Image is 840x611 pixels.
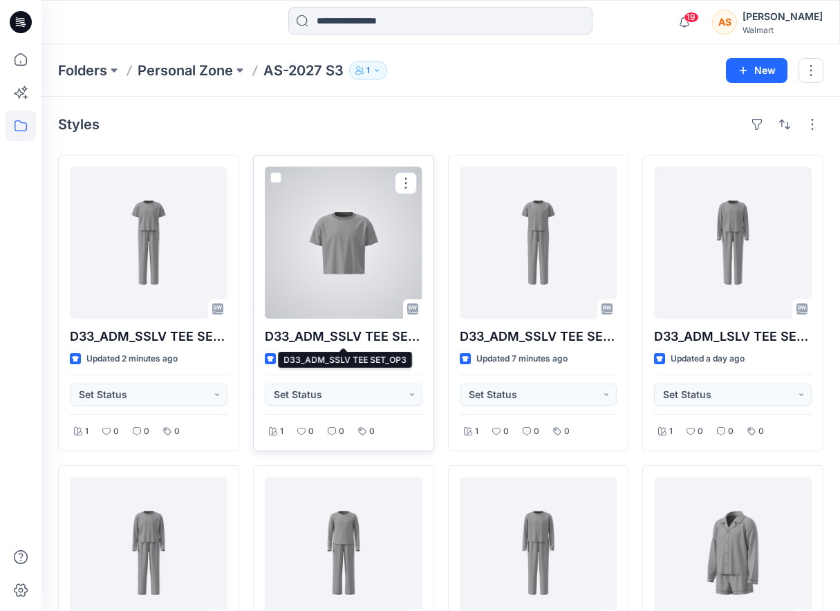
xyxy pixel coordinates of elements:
p: AS-2027 S3 [263,61,344,80]
p: 1 [366,63,370,78]
p: 0 [698,424,703,439]
a: Folders [58,61,107,80]
p: Updated a day ago [671,352,745,366]
p: 1 [669,424,673,439]
p: D33_ADM_SSLV TEE SET_OP2 [70,327,227,346]
div: Walmart [743,25,823,35]
p: D33_ADM_SSLV TEE SET_OP1 [460,327,617,346]
p: 0 [308,424,314,439]
p: 0 [174,424,180,439]
p: 0 [534,424,539,439]
div: AS [712,10,737,35]
p: 0 [369,424,375,439]
p: 1 [475,424,478,439]
button: New [726,58,787,83]
p: 0 [339,424,344,439]
p: Updated 3 minutes ago [281,352,373,366]
a: D33_ADM_SSLV TEE SET_OP1 [460,167,617,319]
p: Updated 2 minutes ago [86,352,178,366]
button: 1 [349,61,387,80]
p: 1 [280,424,283,439]
a: D33_ADM_SSLV TEE SET_OP2 [70,167,227,319]
p: D33_ADM_LSLV TEE SET_OP3 [654,327,812,346]
p: Updated 7 minutes ago [476,352,568,366]
p: 0 [564,424,570,439]
p: 0 [113,424,119,439]
p: 0 [728,424,734,439]
span: 19 [684,12,699,23]
a: D33_ADM_LSLV TEE SET_OP3 [654,167,812,319]
p: 0 [758,424,764,439]
a: D33_ADM_SSLV TEE SET_OP3 [265,167,422,319]
p: D33_ADM_SSLV TEE SET_OP3 [265,327,422,346]
div: [PERSON_NAME] [743,8,823,25]
a: Personal Zone [138,61,233,80]
p: 1 [85,424,88,439]
p: 0 [503,424,509,439]
h4: Styles [58,116,100,133]
p: 0 [144,424,149,439]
